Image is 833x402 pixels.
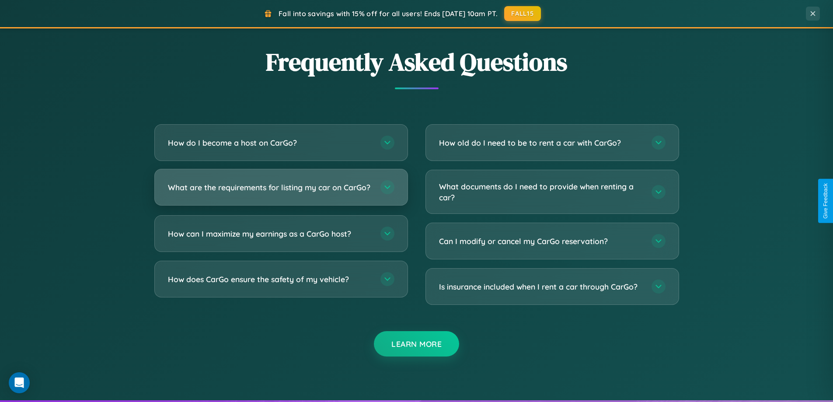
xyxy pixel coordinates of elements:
h3: Can I modify or cancel my CarGo reservation? [439,236,643,247]
h3: How can I maximize my earnings as a CarGo host? [168,228,372,239]
h3: How does CarGo ensure the safety of my vehicle? [168,274,372,285]
button: FALL15 [504,6,541,21]
span: Fall into savings with 15% off for all users! Ends [DATE] 10am PT. [279,9,498,18]
div: Give Feedback [823,183,829,219]
h3: How do I become a host on CarGo? [168,137,372,148]
h3: Is insurance included when I rent a car through CarGo? [439,281,643,292]
h3: What are the requirements for listing my car on CarGo? [168,182,372,193]
h3: How old do I need to be to rent a car with CarGo? [439,137,643,148]
div: Open Intercom Messenger [9,372,30,393]
h2: Frequently Asked Questions [154,45,679,79]
h3: What documents do I need to provide when renting a car? [439,181,643,203]
button: Learn More [374,331,459,357]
